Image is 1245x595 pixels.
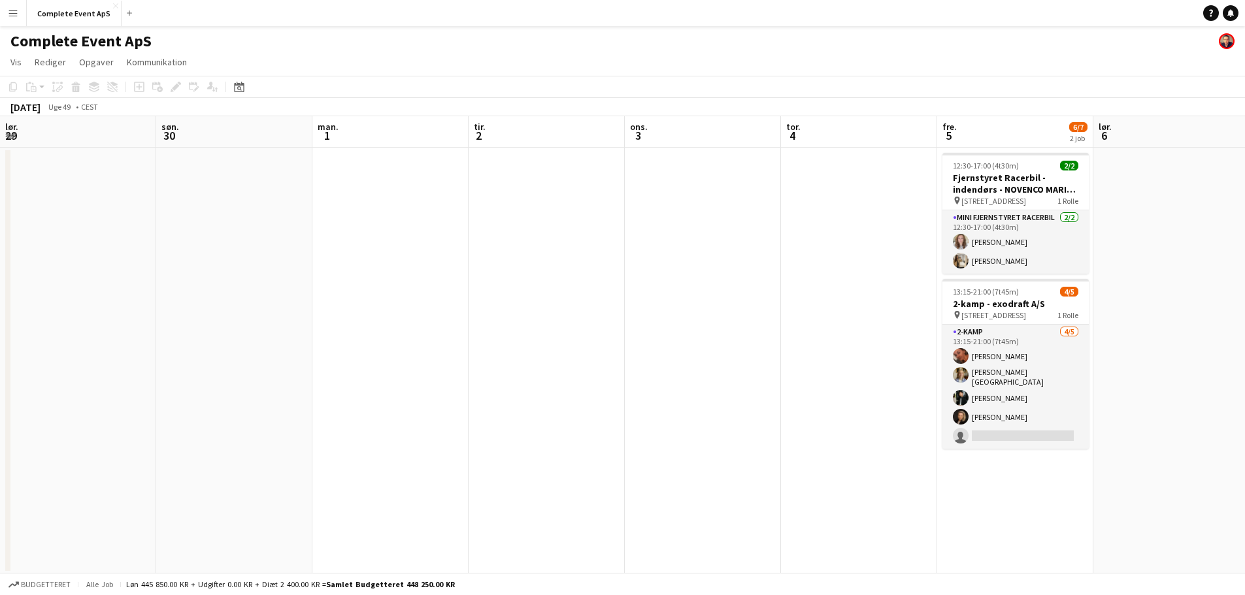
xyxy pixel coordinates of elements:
span: fre. [942,121,957,133]
span: 4 [784,128,801,143]
div: 2 job [1070,133,1087,143]
span: 13:15-21:00 (7t45m) [953,287,1019,297]
span: lør. [1099,121,1112,133]
a: Rediger [29,54,71,71]
span: 1 Rolle [1057,196,1078,206]
a: Opgaver [74,54,119,71]
span: 29 [3,128,18,143]
span: Uge 49 [43,102,76,112]
span: Opgaver [79,56,114,68]
app-job-card: 12:30-17:00 (4t30m)2/2Fjernstyret Racerbil - indendørs - NOVENCO MARINE & OFFSHORE A/S [STREET_AD... [942,153,1089,274]
span: tor. [786,121,801,133]
div: Løn 445 850.00 KR + Udgifter 0.00 KR + Diæt 2 400.00 KR = [126,579,455,589]
span: [STREET_ADDRESS] [961,310,1026,320]
app-user-avatar: Christian Brøckner [1219,33,1235,49]
span: 1 [316,128,339,143]
a: Vis [5,54,27,71]
span: søn. [161,121,179,133]
app-job-card: 13:15-21:00 (7t45m)4/52-kamp - exodraft A/S [STREET_ADDRESS]1 Rolle2-kamp4/513:15-21:00 (7t45m)[P... [942,279,1089,449]
span: 4/5 [1060,287,1078,297]
span: tir. [474,121,486,133]
span: Budgetteret [21,580,71,589]
span: lør. [5,121,18,133]
span: 6/7 [1069,122,1087,132]
app-card-role: 2-kamp4/513:15-21:00 (7t45m)[PERSON_NAME][PERSON_NAME][GEOGRAPHIC_DATA][PERSON_NAME][PERSON_NAME] [942,325,1089,449]
span: 5 [940,128,957,143]
span: 1 Rolle [1057,310,1078,320]
h3: 2-kamp - exodraft A/S [942,298,1089,310]
span: man. [318,121,339,133]
span: 6 [1097,128,1112,143]
span: 12:30-17:00 (4t30m) [953,161,1019,170]
h1: Complete Event ApS [10,31,152,51]
span: 2 [472,128,486,143]
span: Alle job [84,579,115,589]
span: Vis [10,56,22,68]
div: CEST [81,102,98,112]
button: Complete Event ApS [27,1,122,26]
span: 30 [159,128,179,143]
h3: Fjernstyret Racerbil - indendørs - NOVENCO MARINE & OFFSHORE A/S [942,172,1089,195]
span: Kommunikation [127,56,187,68]
span: 2/2 [1060,161,1078,170]
div: [DATE] [10,101,41,114]
span: Rediger [35,56,66,68]
span: 3 [628,128,648,143]
span: [STREET_ADDRESS] [961,196,1026,206]
button: Budgetteret [7,577,73,592]
a: Kommunikation [122,54,192,71]
span: Samlet budgetteret 448 250.00 KR [326,579,455,589]
app-card-role: Mini Fjernstyret Racerbil2/212:30-17:00 (4t30m)[PERSON_NAME][PERSON_NAME] [942,210,1089,274]
span: ons. [630,121,648,133]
